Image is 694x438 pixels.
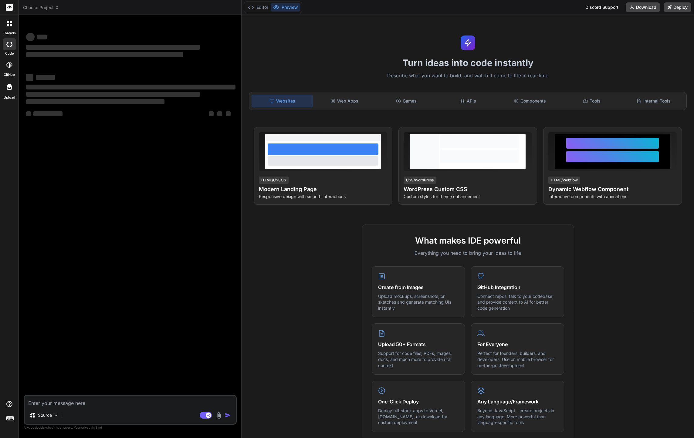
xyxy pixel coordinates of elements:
[38,412,52,418] p: Source
[245,72,690,80] p: Describe what you want to build, and watch it come to life in real-time
[26,45,200,50] span: ‌
[271,3,300,12] button: Preview
[404,185,532,194] h4: WordPress Custom CSS
[36,75,55,80] span: ‌
[500,95,560,107] div: Components
[26,85,235,89] span: ‌
[438,95,499,107] div: APIs
[623,95,684,107] div: Internal Tools
[259,194,387,200] p: Responsive design with smooth interactions
[477,284,558,291] h4: GitHub Integration
[217,111,222,116] span: ‌
[378,341,459,348] h4: Upload 50+ Formats
[404,177,436,184] div: CSS/WordPress
[24,425,237,430] p: Always double-check its answers. Your in Bind
[378,398,459,405] h4: One-Click Deploy
[26,74,33,81] span: ‌
[5,51,14,56] label: code
[37,35,47,39] span: ‌
[561,95,622,107] div: Tools
[477,341,558,348] h4: For Everyone
[245,3,271,12] button: Editor
[548,194,677,200] p: Interactive components with animations
[26,99,164,104] span: ‌
[252,95,313,107] div: Websites
[245,57,690,68] h1: Turn ideas into code instantly
[209,111,214,116] span: ‌
[259,177,289,184] div: HTML/CSS/JS
[26,92,200,97] span: ‌
[626,2,660,12] button: Download
[26,33,35,41] span: ‌
[259,185,387,194] h4: Modern Landing Page
[378,293,459,311] p: Upload mockups, screenshots, or sketches and generate matching UIs instantly
[477,408,558,426] p: Beyond JavaScript - create projects in any language. More powerful than language-specific tools
[81,426,92,429] span: privacy
[54,413,59,418] img: Pick Models
[225,412,231,418] img: icon
[582,2,622,12] div: Discord Support
[226,111,231,116] span: ‌
[378,350,459,368] p: Support for code files, PDFs, images, docs, and much more to provide rich context
[23,5,59,11] span: Choose Project
[376,95,437,107] div: Games
[548,185,677,194] h4: Dynamic Webflow Component
[548,177,580,184] div: HTML/Webflow
[4,95,15,100] label: Upload
[378,284,459,291] h4: Create from Images
[26,111,31,116] span: ‌
[477,398,558,405] h4: Any Language/Framework
[372,249,564,257] p: Everything you need to bring your ideas to life
[33,111,63,116] span: ‌
[314,95,375,107] div: Web Apps
[664,2,691,12] button: Deploy
[372,234,564,247] h2: What makes IDE powerful
[477,293,558,311] p: Connect repos, talk to your codebase, and provide context to AI for better code generation
[4,72,15,77] label: GitHub
[378,408,459,426] p: Deploy full-stack apps to Vercel, [DOMAIN_NAME], or download for custom deployment
[3,31,16,36] label: threads
[26,52,183,57] span: ‌
[477,350,558,368] p: Perfect for founders, builders, and developers. Use on mobile browser for on-the-go development
[404,194,532,200] p: Custom styles for theme enhancement
[215,412,222,419] img: attachment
